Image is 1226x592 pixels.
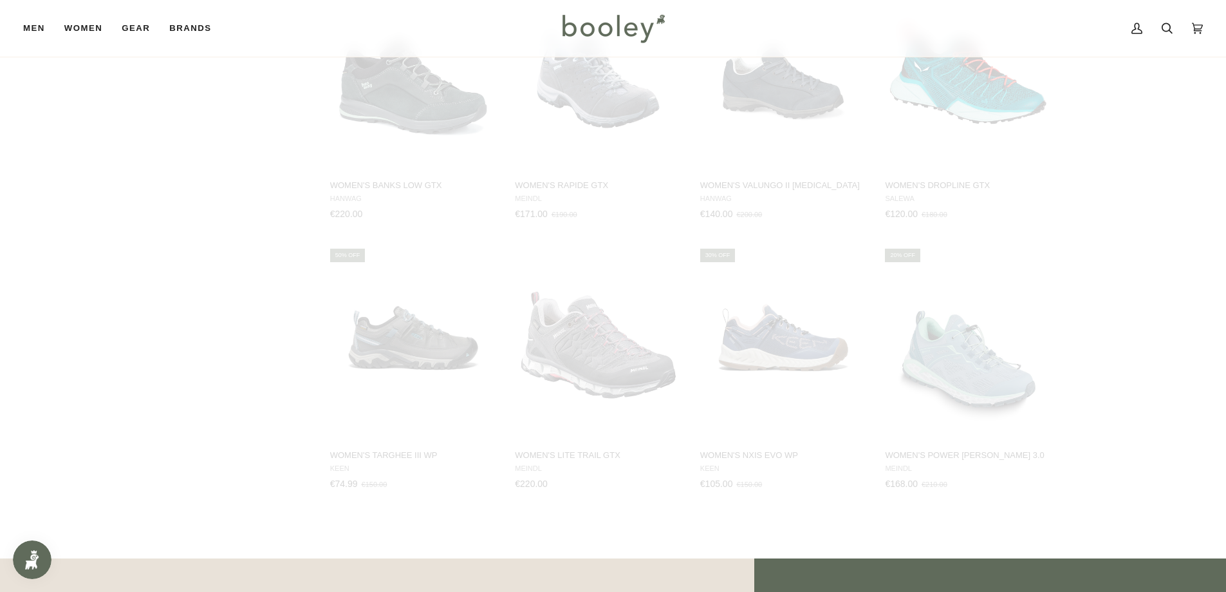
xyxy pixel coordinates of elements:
[64,22,102,35] span: Women
[122,22,150,35] span: Gear
[557,10,669,47] img: Booley
[13,540,51,579] iframe: Button to open loyalty program pop-up
[23,22,45,35] span: Men
[169,22,211,35] span: Brands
